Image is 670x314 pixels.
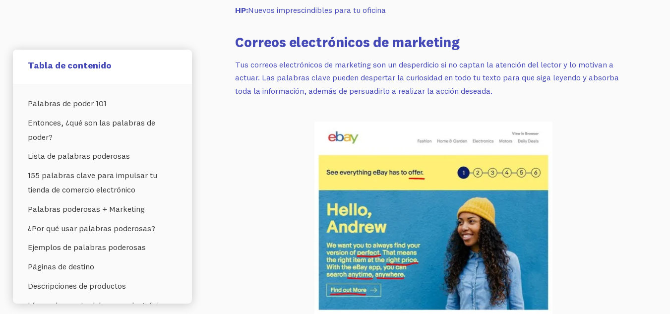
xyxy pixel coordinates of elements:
a: Ejemplos de palabras poderosas [28,238,177,257]
font: Lista de palabras poderosas [28,151,130,161]
font: 155 palabras clave para impulsar tu tienda de comercio electrónico [28,171,157,195]
font: Entonces, ¿qué son las palabras de poder? [28,118,155,142]
font: Palabras de poder 101 [28,98,107,108]
font: Correos electrónicos de marketing [235,33,460,51]
font: Líneas de asunto del correo electrónico [28,300,167,310]
a: Palabras de poder 101 [28,94,177,113]
font: Páginas de destino [28,262,94,272]
font: ¿Por qué usar palabras poderosas? [28,223,155,233]
font: Descripciones de productos [28,281,126,291]
font: Tabla de contenido [28,60,112,71]
a: Páginas de destino [28,257,177,277]
a: Descripciones de productos [28,276,177,296]
a: 155 palabras clave para impulsar tu tienda de comercio electrónico [28,166,177,200]
font: Nuevos imprescindibles para tu oficina [248,5,386,15]
a: Palabras poderosas + Marketing [28,199,177,219]
font: Palabras poderosas + Marketing [28,204,145,214]
a: Lista de palabras poderosas [28,147,177,166]
a: ¿Por qué usar palabras poderosas? [28,219,177,238]
font: Ejemplos de palabras poderosas [28,243,146,252]
font: Tus correos electrónicos de marketing son un desperdicio si no captan la atención del lector y lo... [235,60,619,96]
a: Entonces, ¿qué son las palabras de poder? [28,113,177,147]
font: HP: [235,5,248,15]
